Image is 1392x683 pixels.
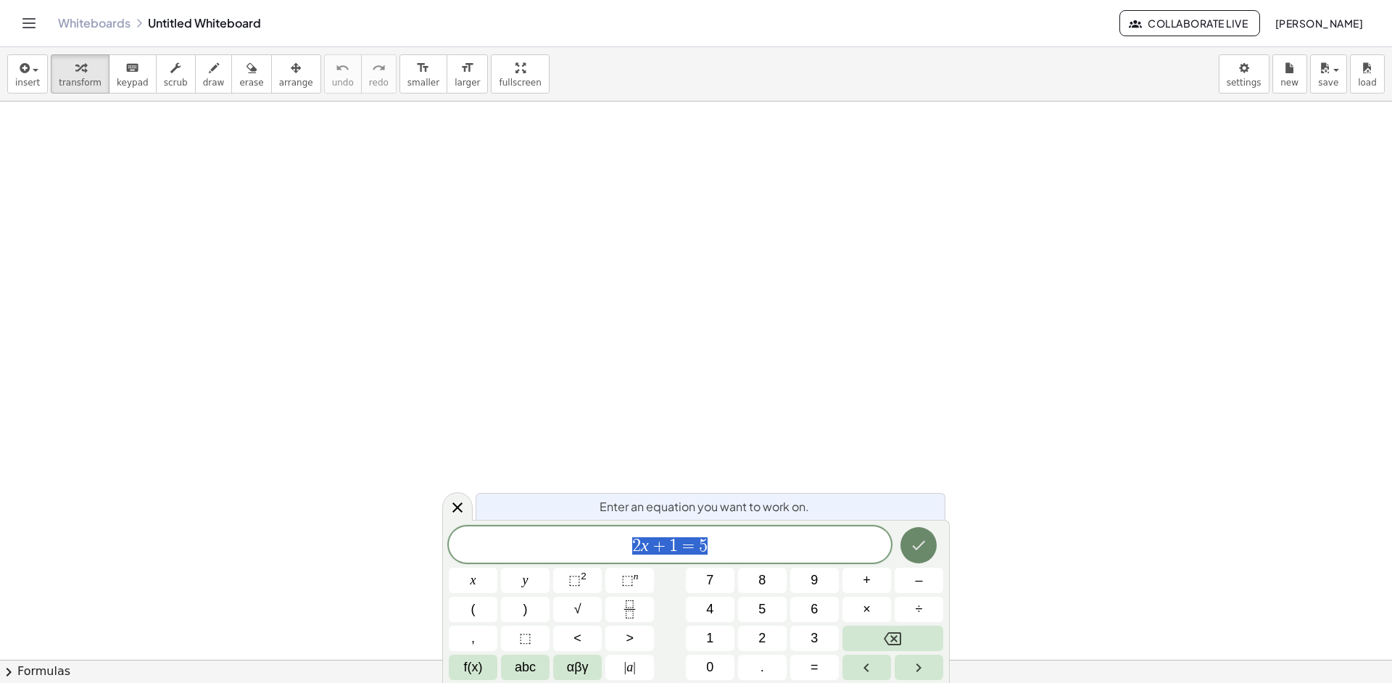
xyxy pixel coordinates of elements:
[900,527,937,563] button: Done
[156,54,196,94] button: scrub
[17,12,41,35] button: Toggle navigation
[699,537,708,555] span: 5
[632,537,641,555] span: 2
[471,571,476,590] span: x
[449,597,497,622] button: (
[231,54,271,94] button: erase
[634,571,639,581] sup: n
[568,573,581,587] span: ⬚
[519,629,531,648] span: ⬚
[758,600,766,619] span: 5
[626,629,634,648] span: >
[1132,17,1248,30] span: Collaborate Live
[1119,10,1260,36] button: Collaborate Live
[706,629,713,648] span: 1
[573,629,581,648] span: <
[738,626,787,651] button: 2
[203,78,225,88] span: draw
[15,78,40,88] span: insert
[605,655,654,680] button: Absolute value
[686,626,734,651] button: 1
[523,571,529,590] span: y
[567,658,589,677] span: αβγ
[633,660,636,674] span: |
[895,597,943,622] button: Divide
[1350,54,1385,94] button: load
[811,658,819,677] span: =
[686,597,734,622] button: 4
[195,54,233,94] button: draw
[895,568,943,593] button: Minus
[738,568,787,593] button: 8
[605,568,654,593] button: Superscript
[811,600,818,619] span: 6
[59,78,101,88] span: transform
[1358,78,1377,88] span: load
[915,571,922,590] span: –
[1219,54,1269,94] button: settings
[895,655,943,680] button: Right arrow
[842,626,943,651] button: Backspace
[678,537,699,555] span: =
[669,537,678,555] span: 1
[164,78,188,88] span: scrub
[649,537,670,555] span: +
[605,597,654,622] button: Fraction
[1275,17,1363,30] span: [PERSON_NAME]
[811,571,818,590] span: 9
[574,600,581,619] span: √
[738,597,787,622] button: 5
[790,655,839,680] button: Equals
[471,629,475,648] span: ,
[600,498,809,516] span: Enter an equation you want to work on.
[125,59,139,77] i: keyboard
[842,597,891,622] button: Times
[271,54,321,94] button: arrange
[790,626,839,651] button: 3
[449,568,497,593] button: x
[501,568,550,593] button: y
[501,655,550,680] button: Alphabet
[1310,54,1347,94] button: save
[58,16,130,30] a: Whiteboards
[109,54,157,94] button: keyboardkeypad
[624,660,627,674] span: |
[842,655,891,680] button: Left arrow
[471,600,476,619] span: (
[605,626,654,651] button: Greater than
[336,59,349,77] i: undo
[51,54,109,94] button: transform
[117,78,149,88] span: keypad
[1272,54,1307,94] button: new
[324,54,362,94] button: undoundo
[1263,10,1375,36] button: [PERSON_NAME]
[491,54,549,94] button: fullscreen
[624,658,636,677] span: a
[916,600,923,619] span: ÷
[239,78,263,88] span: erase
[515,658,536,677] span: abc
[460,59,474,77] i: format_size
[553,597,602,622] button: Square root
[621,573,634,587] span: ⬚
[758,629,766,648] span: 2
[706,658,713,677] span: 0
[811,629,818,648] span: 3
[1318,78,1338,88] span: save
[332,78,354,88] span: undo
[369,78,389,88] span: redo
[416,59,430,77] i: format_size
[407,78,439,88] span: smaller
[1227,78,1261,88] span: settings
[553,626,602,651] button: Less than
[501,626,550,651] button: Placeholder
[863,571,871,590] span: +
[523,600,528,619] span: )
[758,571,766,590] span: 8
[553,568,602,593] button: Squared
[1280,78,1298,88] span: new
[738,655,787,680] button: .
[7,54,48,94] button: insert
[464,658,483,677] span: f(x)
[686,655,734,680] button: 0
